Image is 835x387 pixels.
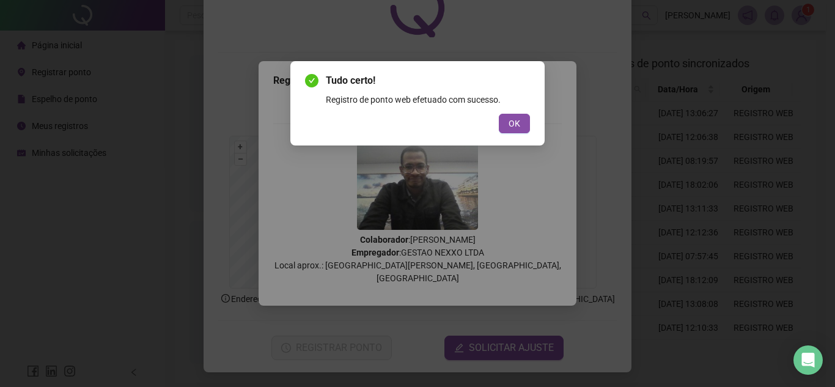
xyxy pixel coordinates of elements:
button: OK [499,114,530,133]
div: Registro de ponto web efetuado com sucesso. [326,93,530,106]
div: Open Intercom Messenger [793,345,823,375]
span: OK [509,117,520,130]
span: Tudo certo! [326,73,530,88]
span: check-circle [305,74,318,87]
